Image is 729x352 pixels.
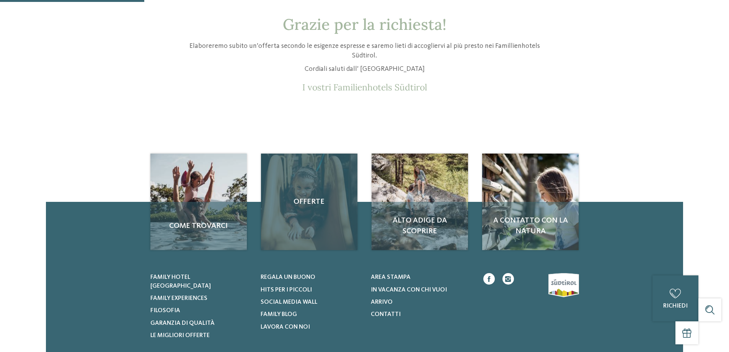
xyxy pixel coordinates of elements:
img: Richiesta [372,154,468,250]
span: In vacanza con chi vuoi [371,287,447,293]
a: Arrivo [371,298,471,306]
a: Richiesta A contatto con la natura [482,154,579,250]
a: Social Media Wall [261,298,361,306]
a: Contatti [371,310,471,319]
span: Arrivo [371,299,393,305]
a: Hits per i piccoli [261,286,361,294]
a: Garanzia di qualità [150,319,251,327]
span: Family hotel [GEOGRAPHIC_DATA] [150,274,211,289]
span: Offerte [269,196,350,207]
span: Social Media Wall [261,299,317,305]
span: Grazie per la richiesta! [283,15,447,34]
img: Richiesta [150,154,247,250]
a: Le migliori offerte [150,331,251,340]
a: richiedi [652,275,698,321]
img: Richiesta [482,154,579,250]
a: Family experiences [150,294,251,303]
a: Area stampa [371,273,471,282]
span: Filosofia [150,308,180,314]
span: Family Blog [261,311,297,318]
span: richiedi [663,303,688,309]
p: I vostri Familienhotels Südtirol [183,82,546,93]
span: A contatto con la natura [490,215,571,237]
span: Family experiences [150,295,207,301]
a: Richiesta Offerte [261,154,357,250]
span: Hits per i piccoli [261,287,312,293]
a: Filosofia [150,306,251,315]
span: Contatti [371,311,401,318]
a: Regala un buono [261,273,361,282]
a: Family Blog [261,310,361,319]
span: Lavora con noi [261,324,310,330]
a: Family hotel [GEOGRAPHIC_DATA] [150,273,251,290]
a: In vacanza con chi vuoi [371,286,471,294]
span: Alto Adige da scoprire [379,215,460,237]
span: Come trovarci [158,221,239,231]
span: Garanzia di qualità [150,320,215,326]
p: Cordiali saluti dall’ [GEOGRAPHIC_DATA] [183,64,546,74]
a: Richiesta Alto Adige da scoprire [372,154,468,250]
span: Area stampa [371,274,411,280]
p: Elaboreremo subito un’offerta secondo le esigenze espresse e saremo lieti di accogliervi al più p... [183,41,546,61]
a: Richiesta Come trovarci [150,154,247,250]
span: Regala un buono [261,274,315,280]
span: Le migliori offerte [150,332,210,339]
a: Lavora con noi [261,323,361,331]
